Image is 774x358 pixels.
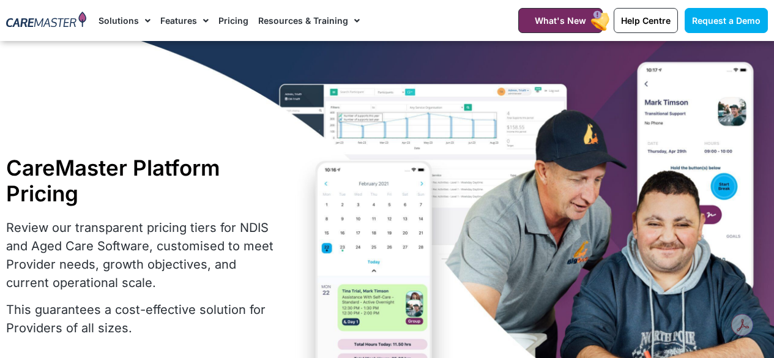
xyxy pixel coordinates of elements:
[621,15,671,26] span: Help Centre
[535,15,586,26] span: What's New
[518,8,603,33] a: What's New
[6,12,86,29] img: CareMaster Logo
[614,8,678,33] a: Help Centre
[685,8,768,33] a: Request a Demo
[6,218,277,292] p: Review our transparent pricing tiers for NDIS and Aged Care Software, customised to meet Provider...
[6,155,277,206] h1: CareMaster Platform Pricing
[692,15,761,26] span: Request a Demo
[6,300,277,337] p: This guarantees a cost-effective solution for Providers of all sizes.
